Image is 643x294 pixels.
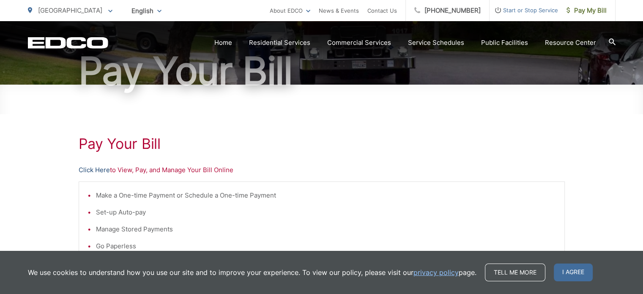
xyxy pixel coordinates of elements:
[554,264,593,281] span: I agree
[96,190,556,201] li: Make a One-time Payment or Schedule a One-time Payment
[270,5,310,16] a: About EDCO
[79,165,565,175] p: to View, Pay, and Manage Your Bill Online
[214,38,232,48] a: Home
[38,6,102,14] span: [GEOGRAPHIC_DATA]
[327,38,391,48] a: Commercial Services
[125,3,168,18] span: English
[96,224,556,234] li: Manage Stored Payments
[79,135,565,152] h1: Pay Your Bill
[28,50,616,92] h1: Pay Your Bill
[413,267,459,278] a: privacy policy
[96,241,556,251] li: Go Paperless
[28,37,108,49] a: EDCD logo. Return to the homepage.
[408,38,464,48] a: Service Schedules
[28,267,476,278] p: We use cookies to understand how you use our site and to improve your experience. To view our pol...
[566,5,607,16] span: Pay My Bill
[485,264,545,281] a: Tell me more
[481,38,528,48] a: Public Facilities
[545,38,596,48] a: Resource Center
[249,38,310,48] a: Residential Services
[96,207,556,217] li: Set-up Auto-pay
[367,5,397,16] a: Contact Us
[319,5,359,16] a: News & Events
[79,165,110,175] a: Click Here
